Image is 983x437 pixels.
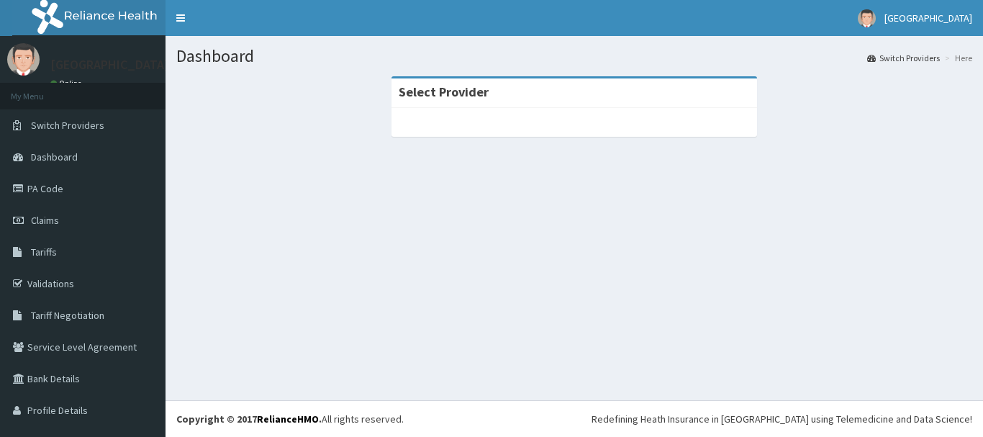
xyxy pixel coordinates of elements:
strong: Copyright © 2017 . [176,413,322,425]
span: [GEOGRAPHIC_DATA] [884,12,972,24]
p: [GEOGRAPHIC_DATA] [50,58,169,71]
a: Online [50,78,85,89]
span: Tariffs [31,245,57,258]
span: Tariff Negotiation [31,309,104,322]
strong: Select Provider [399,84,489,100]
footer: All rights reserved. [166,400,983,437]
a: RelianceHMO [257,413,319,425]
span: Dashboard [31,150,78,163]
img: User Image [858,9,876,27]
span: Switch Providers [31,119,104,132]
li: Here [941,52,972,64]
div: Redefining Heath Insurance in [GEOGRAPHIC_DATA] using Telemedicine and Data Science! [592,412,972,426]
span: Claims [31,214,59,227]
a: Switch Providers [867,52,940,64]
img: User Image [7,43,40,76]
h1: Dashboard [176,47,972,66]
